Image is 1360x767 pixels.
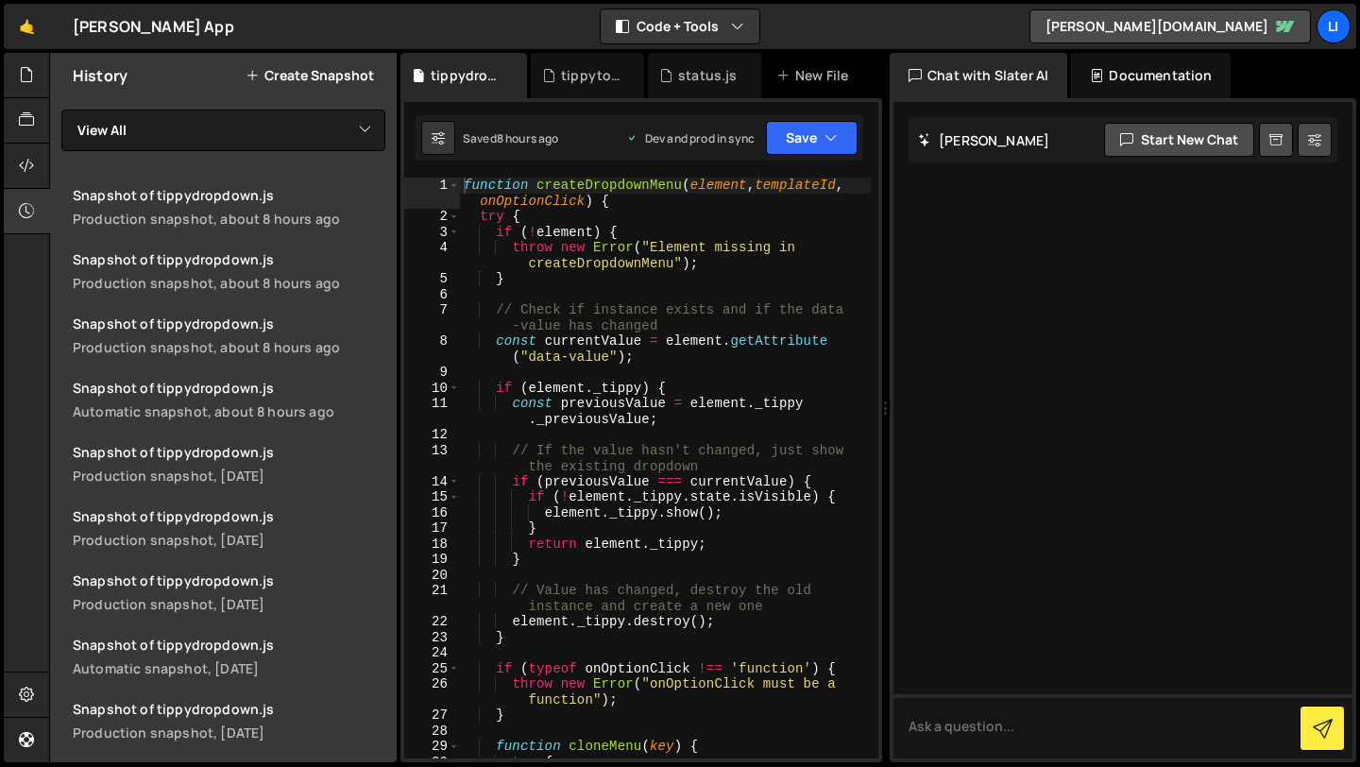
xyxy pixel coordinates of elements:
div: 20 [404,568,460,584]
div: Snapshot of tippydropdown.js [73,571,385,589]
div: Production snapshot, [DATE] [73,531,385,549]
a: Snapshot of tippydropdown.js Production snapshot, about 8 hours ago [61,303,397,367]
div: 26 [404,676,460,707]
div: status.js [678,66,737,85]
div: Snapshot of tippydropdown.js [73,700,385,718]
div: 16 [404,505,460,521]
div: 8 [404,333,460,365]
div: Snapshot of tippydropdown.js [73,636,385,654]
button: Start new chat [1104,123,1254,157]
div: 28 [404,724,460,740]
div: Dev and prod in sync [626,130,755,146]
div: Snapshot of tippydropdown.js [73,315,385,332]
div: 5 [404,271,460,287]
div: 12 [404,427,460,443]
div: Snapshot of tippydropdown.js [73,507,385,525]
div: 27 [404,707,460,724]
div: tippytooltip.js [561,66,621,85]
div: 9 [404,365,460,381]
div: Snapshot of tippydropdown.js [73,379,385,397]
div: Production snapshot, about 8 hours ago [73,338,385,356]
div: Chat with Slater AI [890,53,1067,98]
div: 13 [404,443,460,474]
div: Production snapshot, about 8 hours ago [73,210,385,228]
a: Snapshot of tippydropdown.js Production snapshot, [DATE] [61,496,397,560]
div: 23 [404,630,460,646]
div: 22 [404,614,460,630]
a: Snapshot of tippydropdown.js Automatic snapshot, about 8 hours ago [61,367,397,432]
a: Snapshot of tippydropdown.js Production snapshot, about 8 hours ago [61,175,397,239]
div: Production snapshot, [DATE] [73,724,385,741]
a: Snapshot of tippydropdown.js Automatic snapshot, [DATE] [61,624,397,689]
h2: History [73,65,127,86]
div: Documentation [1071,53,1231,98]
a: [PERSON_NAME][DOMAIN_NAME] [1029,9,1311,43]
a: Snapshot of tippydropdown.js Production snapshot, [DATE] [61,432,397,496]
div: 7 [404,302,460,333]
div: 1 [404,178,460,209]
a: Li [1317,9,1351,43]
a: 🤙 [4,4,50,49]
div: Automatic snapshot, about 8 hours ago [73,402,385,420]
div: Snapshot of tippydropdown.js [73,443,385,461]
button: Create Snapshot [246,68,374,83]
h2: [PERSON_NAME] [918,131,1049,149]
a: Snapshot of tippydropdown.js Production snapshot, [DATE] [61,560,397,624]
div: 4 [404,240,460,271]
a: Snapshot of tippydropdown.js Production snapshot, [DATE] [61,689,397,753]
div: 19 [404,552,460,568]
div: 2 [404,209,460,225]
div: 6 [404,287,460,303]
div: Saved [463,130,559,146]
div: tippydropdown.js [431,66,504,85]
div: Automatic snapshot, [DATE] [73,659,385,677]
div: 25 [404,661,460,677]
button: Code + Tools [601,9,759,43]
div: 15 [404,489,460,505]
div: Production snapshot, about 8 hours ago [73,274,385,292]
div: 8 hours ago [497,130,559,146]
div: Production snapshot, [DATE] [73,467,385,485]
button: Save [766,121,858,155]
div: Production snapshot, [DATE] [73,595,385,613]
div: Snapshot of tippydropdown.js [73,250,385,268]
a: Snapshot of tippydropdown.js Production snapshot, about 8 hours ago [61,239,397,303]
div: 24 [404,645,460,661]
div: New File [776,66,856,85]
div: 3 [404,225,460,241]
div: 10 [404,381,460,397]
div: 21 [404,583,460,614]
div: 17 [404,520,460,537]
div: Snapshot of tippydropdown.js [73,186,385,204]
div: 18 [404,537,460,553]
div: [PERSON_NAME] App [73,15,234,38]
div: 29 [404,739,460,755]
div: 11 [404,396,460,427]
div: 14 [404,474,460,490]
